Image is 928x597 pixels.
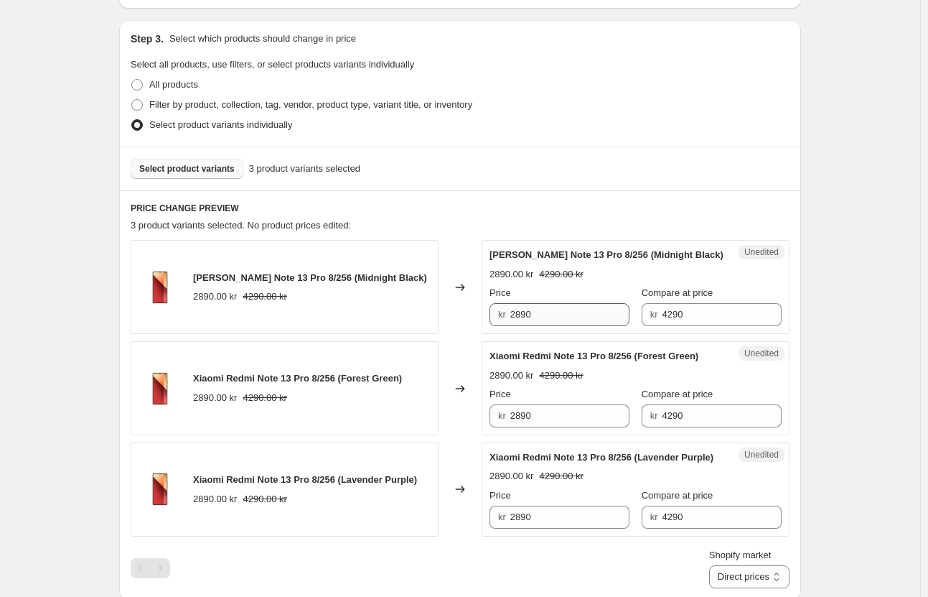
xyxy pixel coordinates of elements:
[131,32,164,46] h2: Step 3.
[489,452,713,463] span: Xiaomi Redmi Note 13 Pro 8/256 (Lavender Purple)
[149,99,472,110] span: Filter by product, collection, tag, vendor, product type, variant title, or inventory
[498,410,506,421] span: kr
[193,272,427,283] span: [PERSON_NAME] Note 13 Pro 8/256 (Midnight Black)
[650,410,658,421] span: kr
[489,469,533,483] div: 2890.00 kr
[193,474,417,485] span: Xiaomi Redmi Note 13 Pro 8/256 (Lavender Purple)
[193,373,402,384] span: Xiaomi Redmi Note 13 Pro 8/256 (Forest Green)
[498,309,506,320] span: kr
[539,369,583,383] strike: 4290.00 kr
[131,59,414,70] span: Select all products, use filters, or select products variants individually
[642,490,713,501] span: Compare at price
[193,492,237,506] div: 2890.00 kr
[131,558,170,578] nav: Pagination
[489,267,533,282] div: 2890.00 kr
[139,468,182,511] img: Untitled-1_da6d0e51-6d08-4483-99ef-d6ec3989fdfe_80x.png
[709,550,772,560] span: Shopify market
[149,79,198,90] span: All products
[642,287,713,298] span: Compare at price
[744,246,779,258] span: Unedited
[243,290,286,304] strike: 4290.00 kr
[744,348,779,359] span: Unedited
[139,266,182,309] img: Untitled-1_da6d0e51-6d08-4483-99ef-d6ec3989fdfe_80x.png
[489,351,698,361] span: Xiaomi Redmi Note 13 Pro 8/256 (Forest Green)
[489,249,723,260] span: [PERSON_NAME] Note 13 Pro 8/256 (Midnight Black)
[149,119,292,130] span: Select product variants individually
[193,391,237,405] div: 2890.00 kr
[169,32,356,46] p: Select which products should change in price
[489,490,511,501] span: Price
[642,389,713,399] span: Compare at price
[243,391,286,405] strike: 4290.00 kr
[249,162,360,176] span: 3 product variants selected
[498,512,506,522] span: kr
[489,369,533,383] div: 2890.00 kr
[539,469,583,483] strike: 4290.00 kr
[131,220,351,231] span: 3 product variants selected. No product prices edited:
[193,290,237,304] div: 2890.00 kr
[489,287,511,298] span: Price
[243,492,286,506] strike: 4290.00 kr
[539,267,583,282] strike: 4290.00 kr
[131,203,789,214] h6: PRICE CHANGE PREVIEW
[489,389,511,399] span: Price
[650,512,658,522] span: kr
[131,159,243,179] button: Select product variants
[650,309,658,320] span: kr
[139,367,182,410] img: Untitled-1_da6d0e51-6d08-4483-99ef-d6ec3989fdfe_80x.png
[139,163,235,175] span: Select product variants
[744,449,779,461] span: Unedited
